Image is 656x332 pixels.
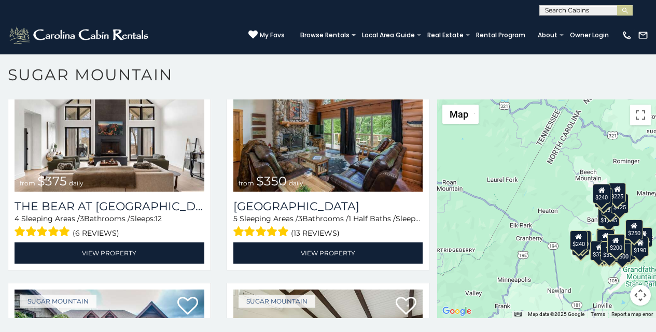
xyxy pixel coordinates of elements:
[291,226,340,240] span: (13 reviews)
[15,65,204,192] img: The Bear At Sugar Mountain
[619,240,636,259] div: $195
[15,242,204,264] a: View Property
[357,28,420,42] a: Local Area Guide
[591,241,608,261] div: $375
[601,241,618,261] div: $350
[233,199,423,213] h3: Grouse Moor Lodge
[233,65,423,192] a: Grouse Moor Lodge from $350 daily
[20,179,35,187] span: from
[570,230,588,250] div: $240
[533,28,563,42] a: About
[69,179,83,187] span: daily
[630,285,651,306] button: Map camera controls
[421,214,427,223] span: 12
[260,31,285,40] span: My Favs
[15,199,204,213] h3: The Bear At Sugar Mountain
[80,214,84,223] span: 3
[298,214,302,223] span: 3
[638,30,648,40] img: mail-regular-white.png
[233,242,423,264] a: View Property
[289,179,303,187] span: daily
[239,179,254,187] span: from
[597,229,615,249] div: $300
[73,226,119,240] span: (6 reviews)
[15,65,204,192] a: The Bear At Sugar Mountain from $375 daily
[295,28,355,42] a: Browse Rentals
[471,28,531,42] a: Rental Program
[155,214,162,223] span: 12
[611,311,653,317] a: Report a map error
[348,214,396,223] span: 1 Half Baths /
[442,105,479,124] button: Change map style
[593,184,610,204] div: $240
[635,227,652,247] div: $155
[625,220,643,239] div: $250
[565,28,614,42] a: Owner Login
[256,174,287,189] span: $350
[450,109,468,120] span: Map
[596,228,614,248] div: $190
[239,295,315,308] a: Sugar Mountain
[20,295,96,308] a: Sugar Mountain
[514,311,522,318] button: Keyboard shortcuts
[15,214,19,223] span: 4
[8,25,151,46] img: White-1-2.png
[440,305,474,318] img: Google
[598,207,620,226] div: $1,095
[248,30,285,40] a: My Favs
[233,65,423,192] img: Grouse Moor Lodge
[528,311,584,317] span: Map data ©2025 Google
[591,311,605,317] a: Terms
[608,183,626,203] div: $225
[15,213,204,240] div: Sleeping Areas / Bathrooms / Sleeps:
[607,234,625,254] div: $200
[631,237,649,256] div: $190
[422,28,469,42] a: Real Estate
[233,199,423,213] a: [GEOGRAPHIC_DATA]
[37,174,67,189] span: $375
[15,199,204,213] a: The Bear At [GEOGRAPHIC_DATA]
[622,30,632,40] img: phone-regular-white.png
[440,305,474,318] a: Open this area in Google Maps (opens a new window)
[233,214,238,223] span: 5
[630,105,651,125] button: Toggle fullscreen view
[233,213,423,240] div: Sleeping Areas / Bathrooms / Sleeps:
[177,296,198,317] a: Add to favorites
[611,194,629,213] div: $125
